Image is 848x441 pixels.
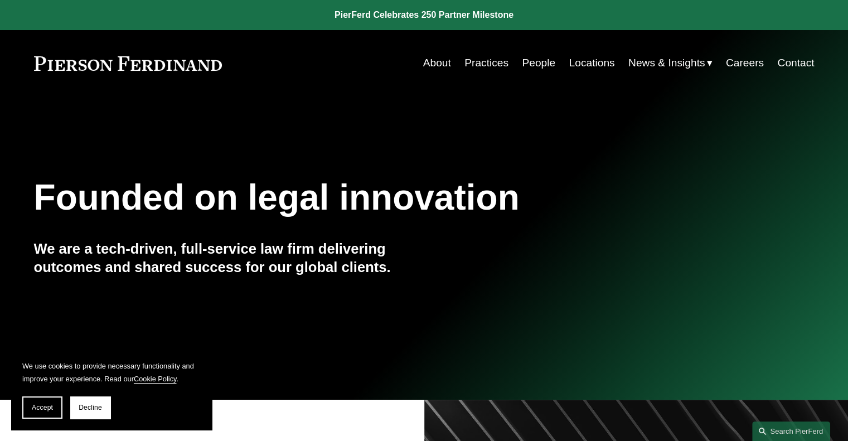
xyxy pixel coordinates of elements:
[752,421,830,441] a: Search this site
[79,404,102,411] span: Decline
[34,177,685,218] h1: Founded on legal innovation
[22,396,62,419] button: Accept
[464,52,508,74] a: Practices
[628,54,705,73] span: News & Insights
[22,360,201,385] p: We use cookies to provide necessary functionality and improve your experience. Read our .
[11,348,212,430] section: Cookie banner
[134,375,177,383] a: Cookie Policy
[522,52,555,74] a: People
[32,404,53,411] span: Accept
[628,52,713,74] a: folder dropdown
[726,52,764,74] a: Careers
[70,396,110,419] button: Decline
[777,52,814,74] a: Contact
[34,240,424,276] h4: We are a tech-driven, full-service law firm delivering outcomes and shared success for our global...
[423,52,451,74] a: About
[569,52,614,74] a: Locations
